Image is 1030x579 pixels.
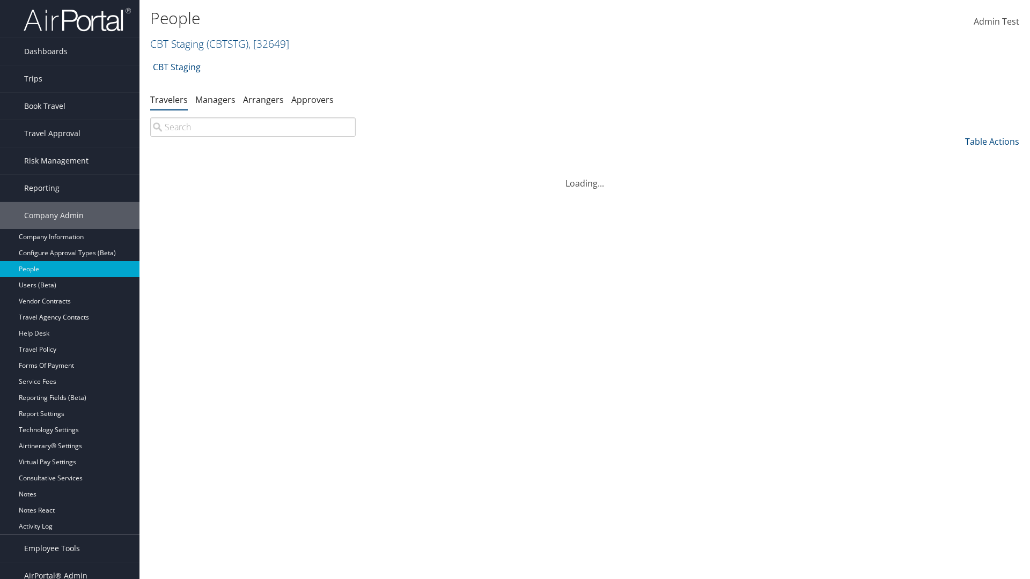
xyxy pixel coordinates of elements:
span: Admin Test [974,16,1019,27]
img: airportal-logo.png [24,7,131,32]
a: Approvers [291,94,334,106]
h1: People [150,7,730,29]
input: Search [150,117,356,137]
span: Travel Approval [24,120,80,147]
a: CBT Staging [153,56,201,78]
div: Loading... [150,164,1019,190]
span: Company Admin [24,202,84,229]
span: , [ 32649 ] [248,36,289,51]
span: Risk Management [24,147,89,174]
a: Travelers [150,94,188,106]
span: ( CBTSTG ) [207,36,248,51]
a: CBT Staging [150,36,289,51]
a: Arrangers [243,94,284,106]
span: Book Travel [24,93,65,120]
span: Reporting [24,175,60,202]
a: Table Actions [965,136,1019,147]
span: Employee Tools [24,535,80,562]
a: Managers [195,94,236,106]
span: Dashboards [24,38,68,65]
a: Admin Test [974,5,1019,39]
span: Trips [24,65,42,92]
